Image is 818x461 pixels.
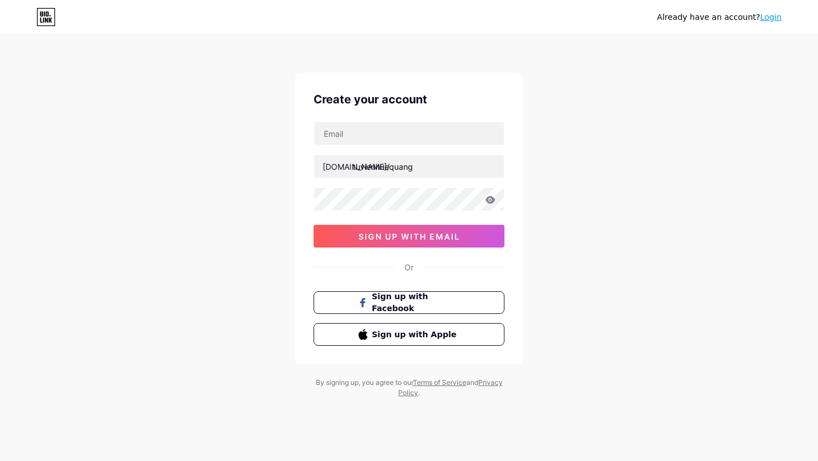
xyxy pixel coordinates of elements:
button: sign up with email [314,225,504,248]
span: Sign up with Apple [372,329,460,341]
span: Sign up with Facebook [372,291,460,315]
div: [DOMAIN_NAME]/ [323,161,390,173]
div: Already have an account? [657,11,782,23]
button: Sign up with Facebook [314,291,504,314]
span: sign up with email [358,232,460,241]
input: username [314,155,504,178]
button: Sign up with Apple [314,323,504,346]
a: Terms of Service [413,378,466,387]
input: Email [314,122,504,145]
div: By signing up, you agree to our and . [312,378,506,398]
a: Login [760,12,782,22]
div: Create your account [314,91,504,108]
div: Or [404,261,414,273]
